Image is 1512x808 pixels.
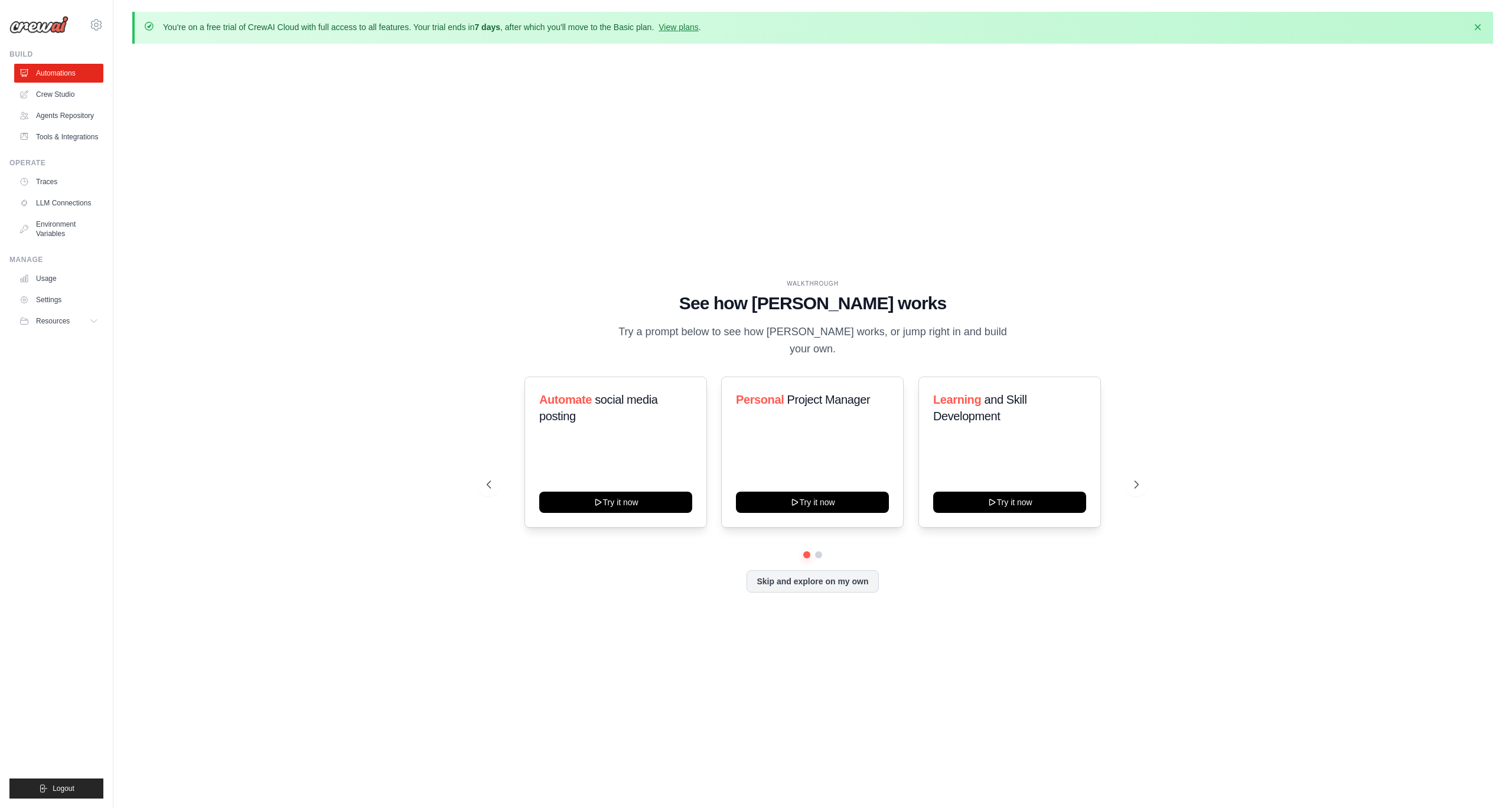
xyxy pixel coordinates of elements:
[9,255,103,264] div: Manage
[487,293,1139,314] h1: See how [PERSON_NAME] works
[9,778,103,799] button: Logout
[14,312,103,331] button: Resources
[539,393,592,406] span: Automate
[14,85,103,104] a: Crew Studio
[539,492,692,513] button: Try it now
[933,492,1086,513] button: Try it now
[9,158,103,168] div: Operate
[9,50,103,59] div: Build
[14,194,103,212] a: LLM Connections
[14,215,103,243] a: Environment Variables
[163,21,701,33] p: You're on a free trial of CrewAI Cloud with full access to all features. Your trial ends in , aft...
[933,393,1027,423] span: and Skill Development
[14,269,103,288] a: Usage
[9,16,69,34] img: Logo
[53,784,74,793] span: Logout
[14,127,103,146] a: Tools & Integrations
[787,393,871,406] span: Project Manager
[736,393,784,406] span: Personal
[14,172,103,191] a: Traces
[539,393,658,423] span: social media posting
[14,290,103,309] a: Settings
[659,22,698,32] a: View plans
[14,106,103,125] a: Agents Repository
[14,64,103,83] a: Automations
[614,323,1011,358] p: Try a prompt below to see how [PERSON_NAME] works, or jump right in and build your own.
[933,393,981,406] span: Learning
[474,22,500,32] strong: 7 days
[1453,751,1512,808] iframe: Chat Widget
[736,492,889,513] button: Try it now
[747,570,878,593] button: Skip and explore on my own
[36,316,70,326] span: Resources
[487,279,1139,288] div: WALKTHROUGH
